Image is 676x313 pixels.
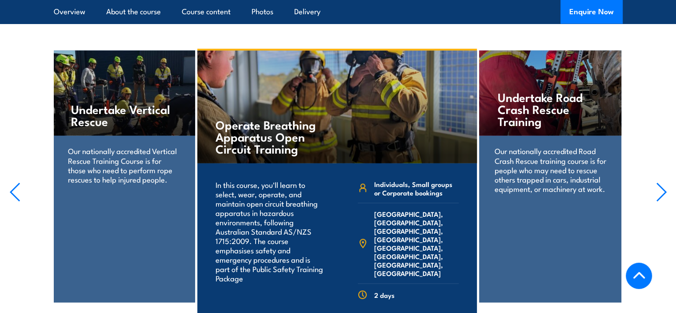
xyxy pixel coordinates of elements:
h4: Undertake Road Crash Rescue Training [497,91,603,127]
p: In this course, you'll learn to select, wear, operate, and maintain open circuit breathing appara... [216,179,325,282]
p: Our nationally accredited Vertical Rescue Training Course is for those who need to perform rope r... [68,146,180,183]
h4: Undertake Vertical Rescue [71,103,177,127]
p: Our nationally accredited Road Crash Rescue training course is for people who may need to rescue ... [494,146,606,193]
span: Individuals, Small groups or Corporate bookings [374,179,459,196]
h4: Operate Breathing Apparatus Open Circuit Training [216,118,320,154]
span: 2 days [374,290,395,299]
span: [GEOGRAPHIC_DATA], [GEOGRAPHIC_DATA], [GEOGRAPHIC_DATA], [GEOGRAPHIC_DATA], [GEOGRAPHIC_DATA], [G... [374,209,459,277]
